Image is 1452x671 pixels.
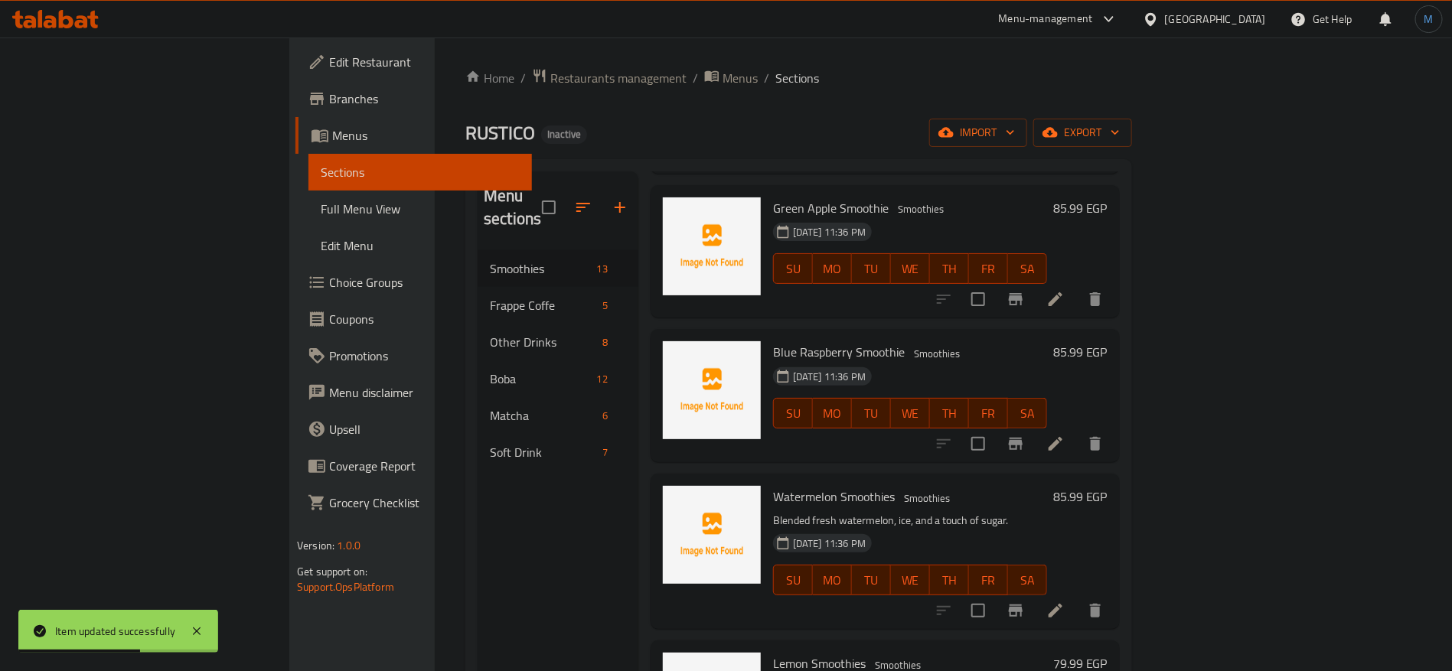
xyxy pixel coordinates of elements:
span: 8 [596,335,614,350]
span: Select to update [962,283,994,315]
a: Branches [295,80,532,117]
span: Restaurants management [550,69,687,87]
a: Full Menu View [308,191,532,227]
span: TU [858,258,885,280]
span: Watermelon Smoothies [773,485,895,508]
span: Edit Menu [321,236,520,255]
span: Branches [329,90,520,108]
span: FR [975,569,1002,591]
span: M [1424,11,1434,28]
div: Boba12 [478,360,638,397]
span: Sections [775,69,819,87]
span: [DATE] 11:36 PM [787,536,872,551]
span: Smoothies [908,345,966,363]
span: Select all sections [533,191,565,223]
a: Upsell [295,411,532,448]
span: Blue Raspberry Smoothie [773,340,905,363]
span: WE [897,569,924,591]
div: Smoothies [490,259,590,278]
button: Branch-specific-item [997,425,1034,462]
a: Menus [704,68,758,88]
span: Frappe Coffe [490,296,596,314]
nav: Menu sections [478,244,638,477]
button: delete [1077,281,1114,318]
a: Edit menu item [1046,435,1065,453]
span: [DATE] 11:36 PM [787,225,872,239]
div: Frappe Coffe5 [478,287,638,324]
a: Edit Menu [308,227,532,264]
span: Select to update [962,428,994,460]
span: Smoothies [892,200,950,218]
span: SU [780,402,807,425]
span: 12 [591,372,614,386]
div: items [596,406,614,425]
span: Coupons [329,310,520,328]
div: Menu-management [999,10,1093,28]
a: Menu disclaimer [295,374,532,411]
div: Other Drinks8 [478,324,638,360]
div: Soft Drink7 [478,434,638,471]
a: Grocery Checklist [295,484,532,521]
div: Matcha6 [478,397,638,434]
span: Menus [723,69,758,87]
button: SA [1008,398,1047,428]
button: TH [930,398,969,428]
button: SU [773,253,813,284]
span: Soft Drink [490,443,596,461]
span: Edit Restaurant [329,53,520,71]
span: 7 [596,445,614,460]
span: Get support on: [297,562,367,581]
span: Promotions [329,347,520,365]
span: Menu disclaimer [329,383,520,402]
a: Restaurants management [532,68,687,88]
button: Add section [602,189,638,226]
button: export [1033,119,1132,147]
button: WE [891,398,930,428]
nav: breadcrumb [465,68,1132,88]
span: TH [936,569,963,591]
img: Blue Raspberry Smoothie [663,341,761,439]
div: Other Drinks [490,333,596,351]
li: / [764,69,769,87]
button: Branch-specific-item [997,592,1034,629]
button: FR [969,565,1008,595]
div: Inactive [541,125,587,144]
button: SA [1008,253,1047,284]
button: FR [969,253,1008,284]
button: WE [891,565,930,595]
a: Menus [295,117,532,154]
div: Smoothies [892,200,950,219]
a: Promotions [295,337,532,374]
span: SA [1014,402,1041,425]
div: Item updated successfully [55,623,175,640]
button: MO [813,398,852,428]
button: TH [930,253,969,284]
span: SA [1014,258,1041,280]
span: SU [780,569,807,591]
p: Blended fresh watermelon, ice, and a touch of sugar. [773,511,1047,530]
div: Boba [490,370,590,388]
div: items [596,333,614,351]
span: export [1046,123,1120,142]
span: Full Menu View [321,200,520,218]
button: TU [852,398,891,428]
span: TH [936,402,963,425]
span: import [941,123,1015,142]
span: TU [858,402,885,425]
button: import [929,119,1027,147]
a: Support.OpsPlatform [297,577,394,597]
span: WE [897,258,924,280]
button: SU [773,565,813,595]
span: Menus [332,126,520,145]
div: items [591,370,614,388]
span: 6 [596,409,614,423]
span: Choice Groups [329,273,520,292]
div: Smoothies13 [478,250,638,287]
span: Matcha [490,406,596,425]
span: Green Apple Smoothie [773,197,889,220]
div: [GEOGRAPHIC_DATA] [1165,11,1266,28]
a: Edit Restaurant [295,44,532,80]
